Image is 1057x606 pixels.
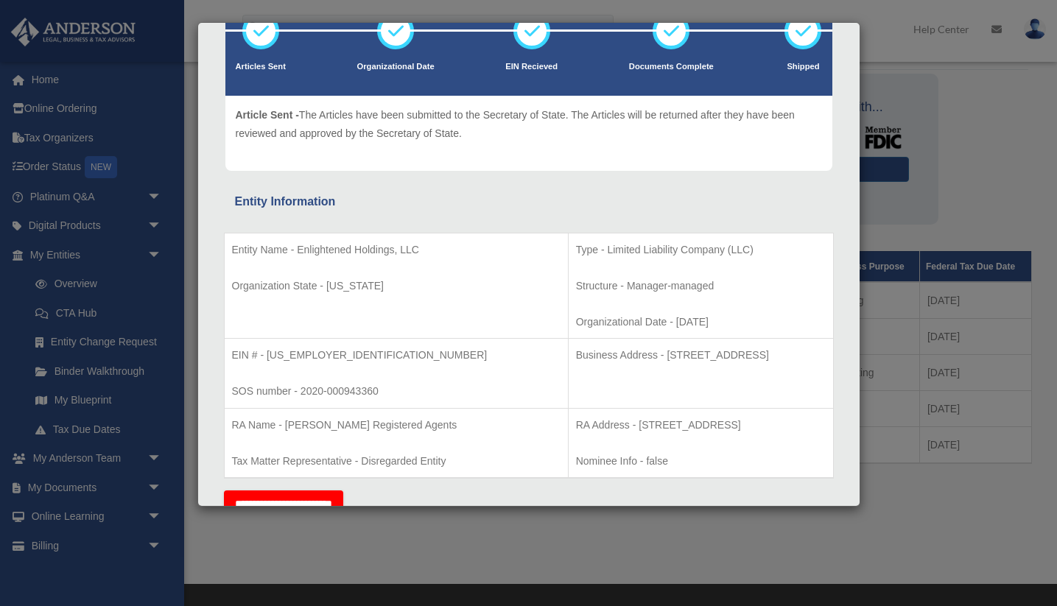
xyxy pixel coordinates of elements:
[232,416,561,434] p: RA Name - [PERSON_NAME] Registered Agents
[232,382,561,401] p: SOS number - 2020-000943360
[576,452,826,471] p: Nominee Info - false
[357,60,435,74] p: Organizational Date
[576,416,826,434] p: RA Address - [STREET_ADDRESS]
[232,241,561,259] p: Entity Name - Enlightened Holdings, LLC
[576,346,826,364] p: Business Address - [STREET_ADDRESS]
[576,241,826,259] p: Type - Limited Liability Company (LLC)
[576,313,826,331] p: Organizational Date - [DATE]
[232,452,561,471] p: Tax Matter Representative - Disregarded Entity
[236,109,299,121] span: Article Sent -
[232,277,561,295] p: Organization State - [US_STATE]
[232,346,561,364] p: EIN # - [US_EMPLOYER_IDENTIFICATION_NUMBER]
[576,277,826,295] p: Structure - Manager-managed
[629,60,714,74] p: Documents Complete
[236,60,286,74] p: Articles Sent
[505,60,558,74] p: EIN Recieved
[236,106,822,142] p: The Articles have been submitted to the Secretary of State. The Articles will be returned after t...
[784,60,821,74] p: Shipped
[235,191,823,212] div: Entity Information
